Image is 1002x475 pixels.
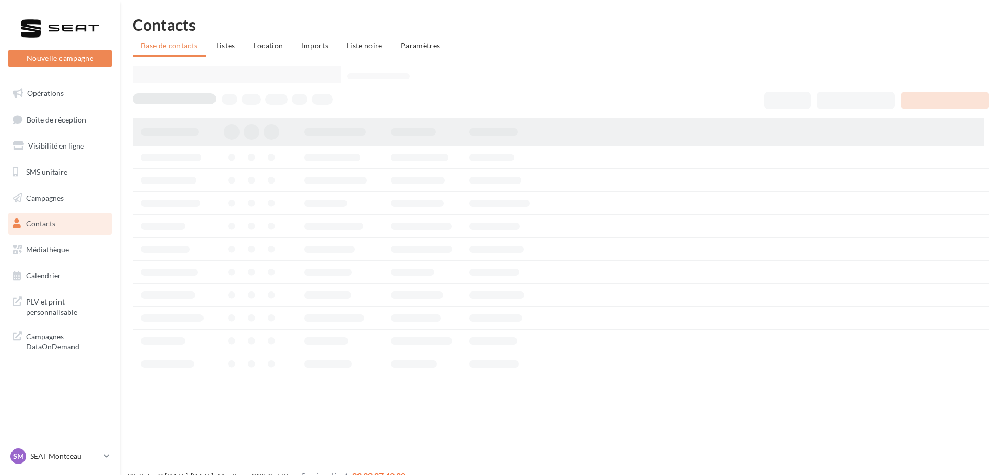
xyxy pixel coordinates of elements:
span: Campagnes DataOnDemand [26,330,108,352]
span: Contacts [26,219,55,228]
a: Médiathèque [6,239,114,261]
a: Visibilité en ligne [6,135,114,157]
a: Contacts [6,213,114,235]
h1: Contacts [133,17,989,32]
span: Imports [302,41,328,50]
a: Boîte de réception [6,108,114,131]
a: SM SEAT Montceau [8,446,112,466]
p: SEAT Montceau [30,451,100,461]
span: Location [254,41,283,50]
a: Campagnes DataOnDemand [6,325,114,356]
a: PLV et print personnalisable [6,290,114,321]
a: Calendrier [6,265,114,287]
span: Opérations [27,89,64,98]
span: Visibilité en ligne [28,141,84,150]
span: Campagnes [26,193,64,202]
span: Boîte de réception [27,115,86,124]
a: Campagnes [6,187,114,209]
span: Médiathèque [26,245,69,254]
span: Listes [216,41,235,50]
span: PLV et print personnalisable [26,295,108,317]
a: SMS unitaire [6,161,114,183]
span: SM [13,451,24,461]
button: Nouvelle campagne [8,50,112,67]
span: Paramètres [401,41,440,50]
span: Liste noire [347,41,383,50]
span: SMS unitaire [26,167,67,176]
a: Opérations [6,82,114,104]
span: Calendrier [26,271,61,280]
